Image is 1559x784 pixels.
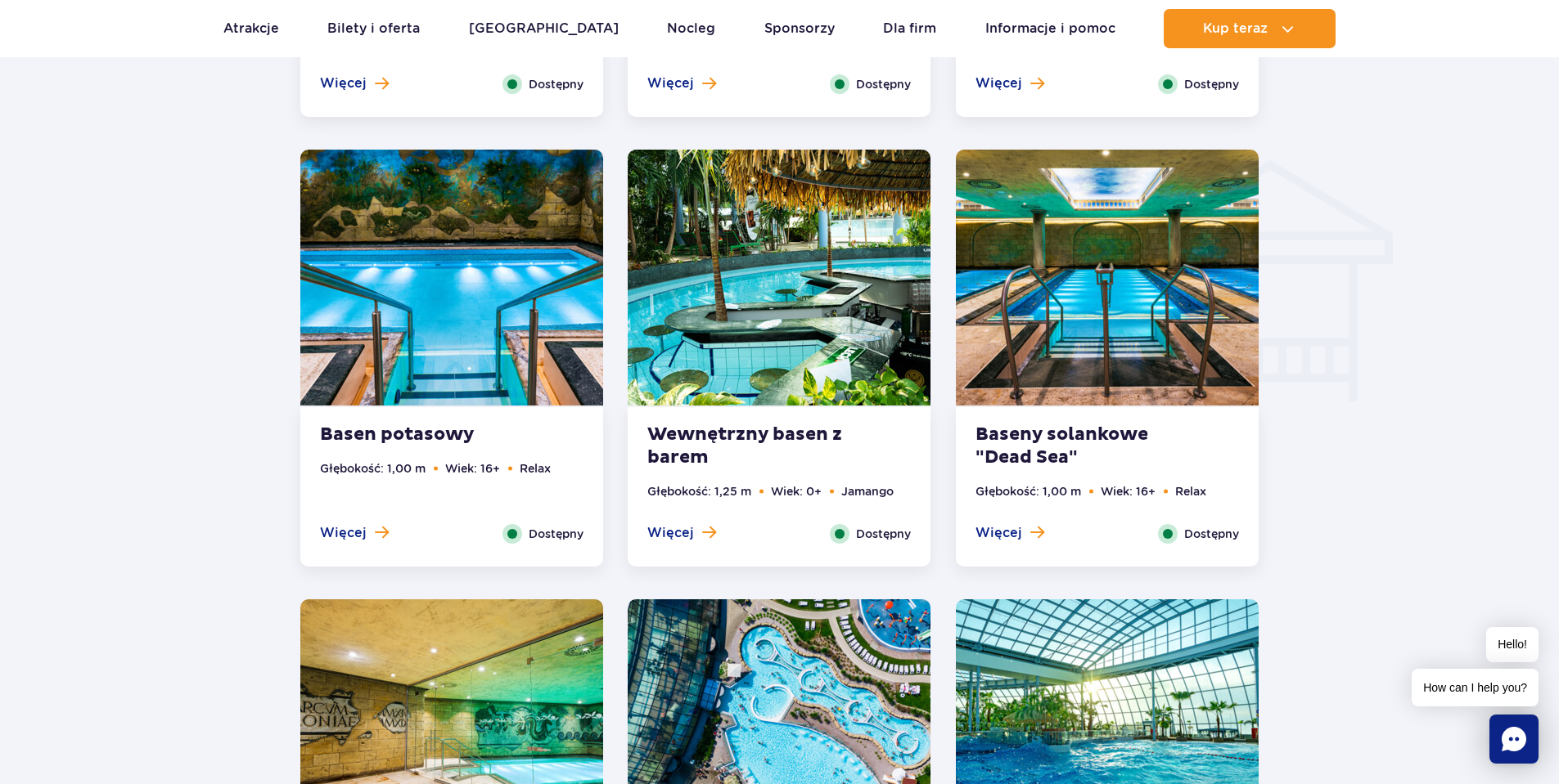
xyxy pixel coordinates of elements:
a: Sponsorzy [764,9,835,48]
strong: Baseny solankowe "Dead Sea" [976,423,1174,469]
span: Dostępny [1184,75,1239,93]
span: Dostępny [856,525,911,543]
button: Więcej [976,74,1044,92]
a: Atrakcje [223,9,279,48]
div: Chat [1489,715,1539,764]
button: Więcej [320,524,389,542]
img: Pool with bar [628,150,930,405]
a: Dla firm [883,9,936,48]
button: Więcej [976,524,1044,542]
span: Hello! [1486,627,1539,662]
strong: Basen potasowy [320,423,518,446]
span: Więcej [320,74,367,92]
span: Więcej [647,524,694,542]
span: Dostępny [856,75,911,93]
span: Dostępny [529,525,583,543]
li: Relax [520,459,551,477]
a: Bilety i oferta [327,9,420,48]
button: Więcej [320,74,389,92]
span: How can I help you? [1412,669,1539,706]
a: Nocleg [667,9,715,48]
li: Relax [1175,482,1206,500]
li: Głębokość: 1,00 m [320,459,426,477]
span: Więcej [320,524,367,542]
li: Wiek: 0+ [771,482,822,500]
span: Więcej [976,524,1022,542]
strong: Wewnętrzny basen z barem [647,423,845,469]
button: Więcej [647,74,716,92]
span: Więcej [647,74,694,92]
img: Potassium Pool [300,150,603,405]
li: Głębokość: 1,25 m [647,482,751,500]
li: Wiek: 16+ [1101,482,1156,500]
a: Informacje i pomoc [985,9,1115,48]
button: Kup teraz [1164,9,1336,48]
img: Baseny solankowe [956,150,1259,405]
span: Kup teraz [1203,21,1268,36]
button: Więcej [647,524,716,542]
li: Głębokość: 1,00 m [976,482,1081,500]
span: Więcej [976,74,1022,92]
span: Dostępny [529,75,583,93]
li: Jamango [841,482,894,500]
li: Wiek: 16+ [445,459,500,477]
a: [GEOGRAPHIC_DATA] [469,9,619,48]
span: Dostępny [1184,525,1239,543]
